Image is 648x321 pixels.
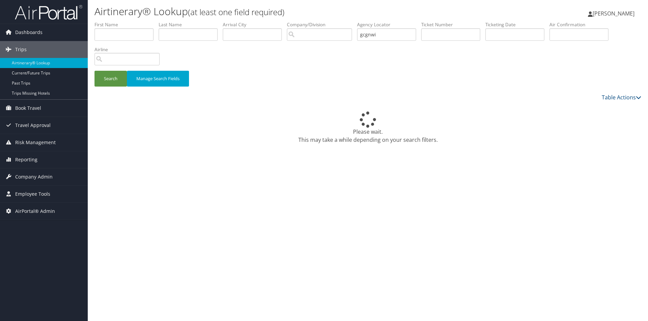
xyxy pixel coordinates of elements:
label: Ticket Number [421,21,485,28]
div: Please wait. This may take a while depending on your search filters. [94,111,641,144]
span: Reporting [15,151,37,168]
span: Trips [15,41,27,58]
label: Agency Locator [357,21,421,28]
span: Employee Tools [15,186,50,202]
span: [PERSON_NAME] [593,10,634,17]
label: Last Name [159,21,223,28]
span: Dashboards [15,24,43,41]
img: airportal-logo.png [15,4,82,20]
a: [PERSON_NAME] [588,3,641,24]
label: Company/Division [287,21,357,28]
label: Arrival City [223,21,287,28]
label: Air Confirmation [549,21,614,28]
label: First Name [94,21,159,28]
span: Company Admin [15,168,53,185]
button: Manage Search Fields [127,71,189,87]
h1: Airtinerary® Lookup [94,4,459,19]
span: AirPortal® Admin [15,203,55,220]
span: Travel Approval [15,117,51,134]
button: Search [94,71,127,87]
label: Ticketing Date [485,21,549,28]
small: (at least one field required) [188,6,285,18]
label: Airline [94,46,165,53]
a: Table Actions [602,94,641,101]
span: Book Travel [15,100,41,117]
span: Risk Management [15,134,56,151]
